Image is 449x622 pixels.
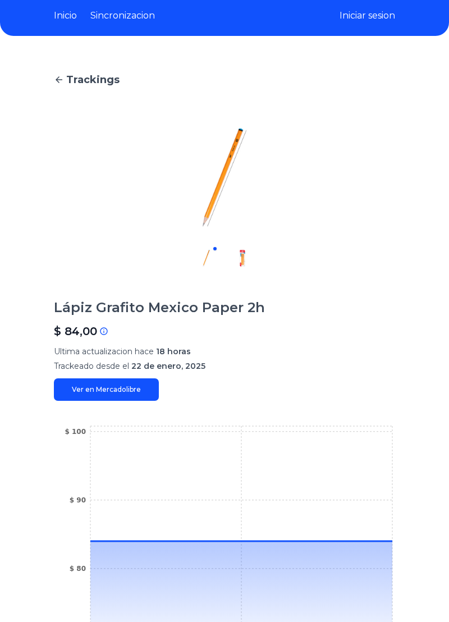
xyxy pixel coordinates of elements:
[340,9,395,22] button: Iniciar sesion
[54,361,129,371] span: Trackeado desde el
[54,299,265,317] h1: Lápiz Grafito Mexico Paper 2h
[131,361,205,371] span: 22 de enero, 2025
[90,9,155,22] a: Sincronizacion
[156,346,191,356] span: 18 horas
[117,124,332,231] img: Lápiz Grafito Mexico Paper 2h
[54,346,154,356] span: Ultima actualizacion hace
[70,496,86,504] tspan: $ 90
[198,249,216,267] img: Lápiz Grafito Mexico Paper 2h
[70,565,86,573] tspan: $ 80
[66,72,120,88] span: Trackings
[233,249,251,267] img: Lápiz Grafito Mexico Paper 2h
[54,72,395,88] a: Trackings
[54,378,159,401] a: Ver en Mercadolibre
[54,9,77,22] a: Inicio
[54,323,97,339] p: $ 84,00
[65,428,86,436] tspan: $ 100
